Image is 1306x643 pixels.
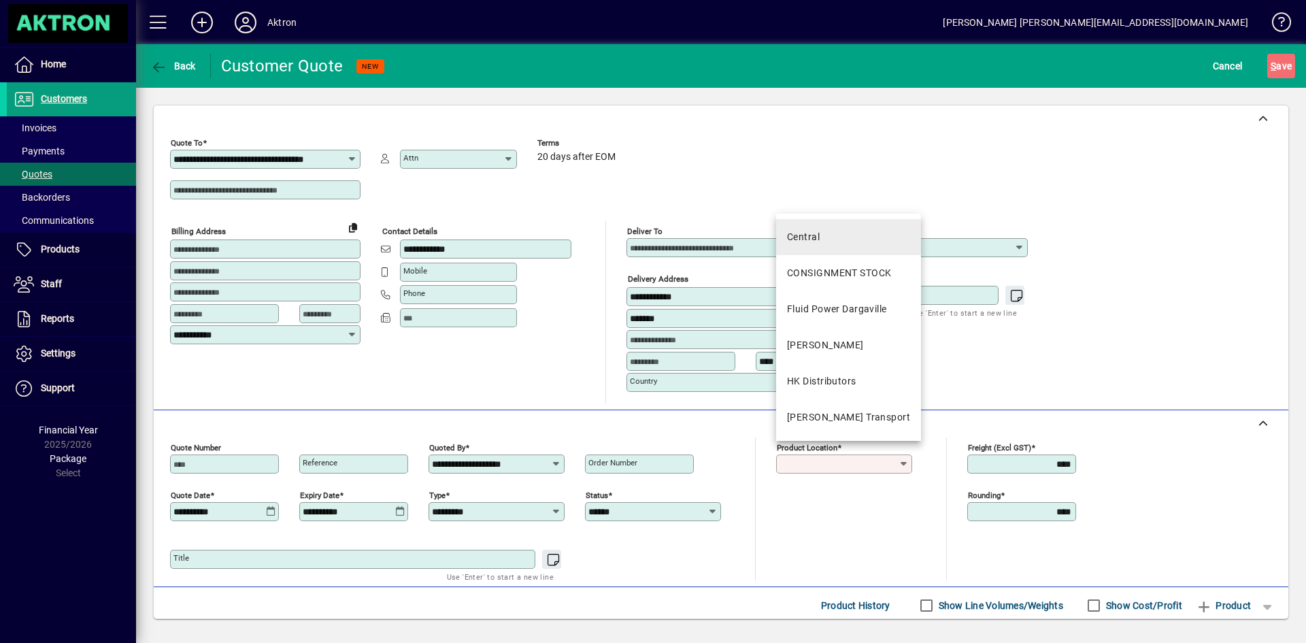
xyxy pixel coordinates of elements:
[300,490,339,499] mat-label: Expiry date
[7,233,136,267] a: Products
[221,55,344,77] div: Customer Quote
[1262,3,1289,47] a: Knowledge Base
[303,458,337,467] mat-label: Reference
[7,48,136,82] a: Home
[537,139,619,148] span: Terms
[588,458,637,467] mat-label: Order number
[776,327,921,363] mat-option: HAMILTON
[7,116,136,139] a: Invoices
[787,374,856,389] div: HK Distributors
[1271,61,1276,71] span: S
[50,453,86,464] span: Package
[403,153,418,163] mat-label: Attn
[171,442,221,452] mat-label: Quote number
[14,146,65,156] span: Payments
[267,12,297,33] div: Aktron
[41,313,74,324] span: Reports
[41,278,62,289] span: Staff
[787,338,864,352] div: [PERSON_NAME]
[776,363,921,399] mat-option: HK Distributors
[171,490,210,499] mat-label: Quote date
[180,10,224,35] button: Add
[403,288,425,298] mat-label: Phone
[403,266,427,276] mat-label: Mobile
[41,93,87,104] span: Customers
[816,593,896,618] button: Product History
[7,372,136,406] a: Support
[342,216,364,238] button: Copy to Delivery address
[447,569,554,584] mat-hint: Use 'Enter' to start a new line
[776,255,921,291] mat-option: CONSIGNMENT STOCK
[41,244,80,254] span: Products
[14,169,52,180] span: Quotes
[136,54,211,78] app-page-header-button: Back
[150,61,196,71] span: Back
[1209,54,1246,78] button: Cancel
[586,490,608,499] mat-label: Status
[910,305,1017,320] mat-hint: Use 'Enter' to start a new line
[968,490,1001,499] mat-label: Rounding
[787,266,891,280] div: CONSIGNMENT STOCK
[147,54,199,78] button: Back
[777,442,837,452] mat-label: Product location
[1267,54,1295,78] button: Save
[41,348,76,359] span: Settings
[429,490,446,499] mat-label: Type
[7,302,136,336] a: Reports
[968,442,1031,452] mat-label: Freight (excl GST)
[41,382,75,393] span: Support
[429,442,465,452] mat-label: Quoted by
[776,291,921,327] mat-option: Fluid Power Dargaville
[224,10,267,35] button: Profile
[1189,593,1258,618] button: Product
[41,59,66,69] span: Home
[173,553,189,563] mat-label: Title
[1271,55,1292,77] span: ave
[943,12,1248,33] div: [PERSON_NAME] [PERSON_NAME][EMAIL_ADDRESS][DOMAIN_NAME]
[787,302,887,316] div: Fluid Power Dargaville
[7,209,136,232] a: Communications
[7,139,136,163] a: Payments
[7,267,136,301] a: Staff
[1213,55,1243,77] span: Cancel
[7,186,136,209] a: Backorders
[537,152,616,163] span: 20 days after EOM
[7,163,136,186] a: Quotes
[776,219,921,255] mat-option: Central
[787,230,820,244] div: Central
[1103,599,1182,612] label: Show Cost/Profit
[39,425,98,435] span: Financial Year
[776,399,921,435] mat-option: T. Croft Transport
[936,599,1063,612] label: Show Line Volumes/Weights
[627,227,663,236] mat-label: Deliver To
[362,62,379,71] span: NEW
[14,122,56,133] span: Invoices
[7,337,136,371] a: Settings
[171,138,203,148] mat-label: Quote To
[14,192,70,203] span: Backorders
[821,595,890,616] span: Product History
[787,410,910,425] div: [PERSON_NAME] Transport
[14,215,94,226] span: Communications
[630,376,657,386] mat-label: Country
[1196,595,1251,616] span: Product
